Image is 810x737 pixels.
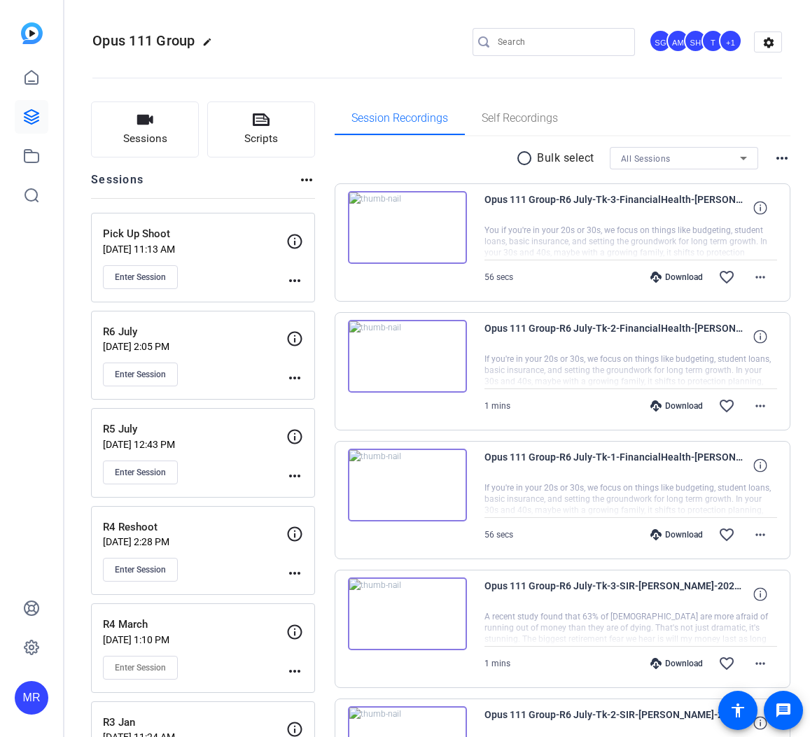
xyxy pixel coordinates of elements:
mat-icon: favorite_border [718,398,735,414]
button: Enter Session [103,461,178,484]
p: [DATE] 1:10 PM [103,634,286,645]
button: Enter Session [103,265,178,289]
span: Enter Session [115,369,166,380]
span: Enter Session [115,564,166,575]
span: Sessions [123,131,167,147]
p: [DATE] 11:13 AM [103,244,286,255]
mat-icon: more_horiz [752,655,769,672]
span: Session Recordings [351,113,448,124]
mat-icon: more_horiz [286,663,303,680]
span: Self Recordings [482,113,558,124]
ngx-avatar: Taylor [701,29,726,54]
p: R6 July [103,324,295,340]
mat-icon: more_horiz [752,398,769,414]
div: SG [649,29,672,52]
mat-icon: accessibility [729,702,746,719]
div: AM [666,29,690,52]
span: 1 mins [484,401,510,411]
img: thumb-nail [348,320,467,393]
div: Download [643,272,710,283]
p: R5 July [103,421,295,437]
mat-icon: message [775,702,792,719]
div: +1 [719,29,742,52]
h2: Sessions [91,171,144,198]
span: 56 secs [484,272,513,282]
img: thumb-nail [348,449,467,521]
img: thumb-nail [348,191,467,264]
p: R4 Reshoot [103,519,295,535]
img: thumb-nail [348,577,467,650]
mat-icon: favorite_border [718,655,735,672]
p: Pick Up Shoot [103,226,295,242]
mat-icon: more_horiz [774,150,790,167]
span: Enter Session [115,467,166,478]
mat-icon: more_horiz [752,269,769,286]
div: SH [684,29,707,52]
button: Sessions [91,101,199,157]
ngx-avatar: Sam Hale [684,29,708,54]
div: Download [643,658,710,669]
mat-icon: favorite_border [718,526,735,543]
button: Enter Session [103,363,178,386]
button: Enter Session [103,656,178,680]
p: [DATE] 12:43 PM [103,439,286,450]
span: Enter Session [115,272,166,283]
span: Opus 111 Group-R6 July-Tk-3-FinancialHealth-[PERSON_NAME]-2025-08-06-15-34-02-385-0 [484,191,743,225]
mat-icon: favorite_border [718,269,735,286]
mat-icon: more_horiz [286,468,303,484]
p: Bulk select [537,150,594,167]
mat-icon: more_horiz [286,565,303,582]
p: R3 Jan [103,715,295,731]
div: MR [15,681,48,715]
span: Opus 111 Group-R6 July-Tk-2-FinancialHealth-[PERSON_NAME]-2025-08-06-15-32-32-852-0 [484,320,743,353]
ngx-avatar: Andrea Morningstar [666,29,691,54]
input: Search [498,34,624,50]
span: Opus 111 Group-R6 July-Tk-3-SIR-[PERSON_NAME]-2025-08-06-15-28-06-581-0 [484,577,743,611]
div: Download [643,529,710,540]
mat-icon: more_horiz [286,272,303,289]
span: Scripts [244,131,278,147]
span: Opus 111 Group [92,32,195,49]
p: [DATE] 2:05 PM [103,341,286,352]
p: R4 March [103,617,295,633]
mat-icon: more_horiz [752,526,769,543]
span: 56 secs [484,530,513,540]
mat-icon: more_horiz [298,171,315,188]
span: All Sessions [621,154,671,164]
div: Download [643,400,710,412]
button: Enter Session [103,558,178,582]
mat-icon: radio_button_unchecked [516,150,537,167]
p: [DATE] 2:28 PM [103,536,286,547]
div: T [701,29,725,52]
mat-icon: more_horiz [286,370,303,386]
img: blue-gradient.svg [21,22,43,44]
ngx-avatar: Sharon Gottula [649,29,673,54]
span: Enter Session [115,662,166,673]
span: Opus 111 Group-R6 July-Tk-1-FinancialHealth-[PERSON_NAME]-2025-08-06-15-30-41-737-0 [484,449,743,482]
span: 1 mins [484,659,510,668]
mat-icon: settings [755,32,783,53]
button: Scripts [207,101,315,157]
mat-icon: edit [202,37,219,54]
